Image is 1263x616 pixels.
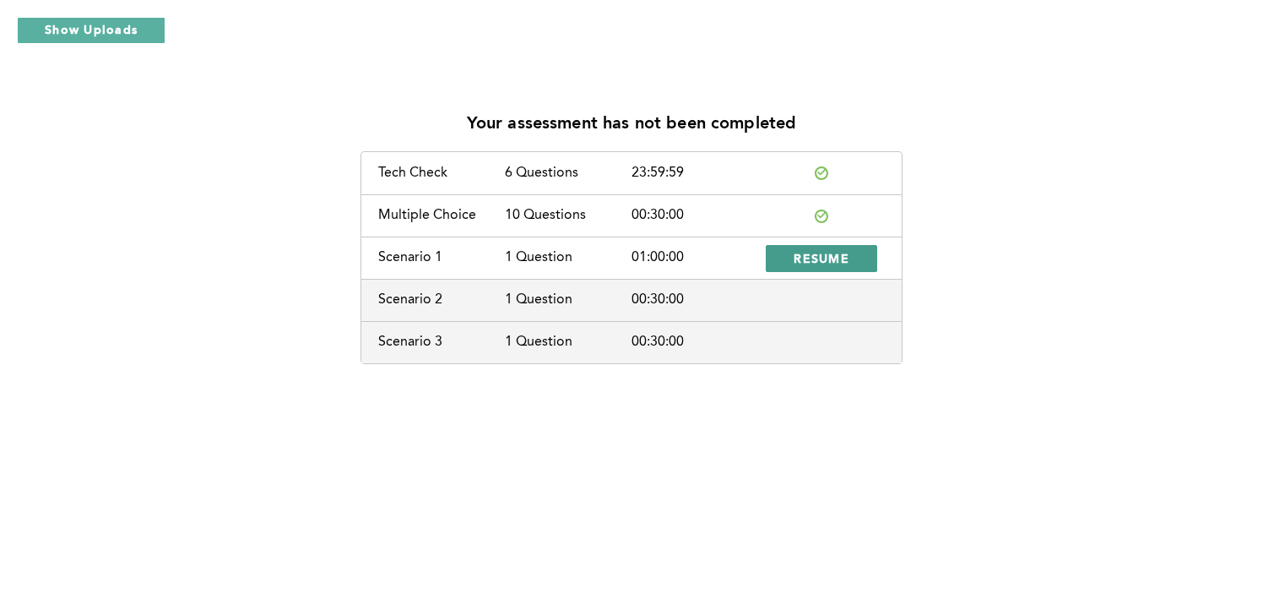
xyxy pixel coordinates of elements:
[378,208,505,223] div: Multiple Choice
[505,292,631,308] div: 1 Question
[631,208,758,223] div: 00:30:00
[378,335,505,350] div: Scenario 3
[631,335,758,350] div: 00:30:00
[505,250,631,265] div: 1 Question
[378,292,505,308] div: Scenario 2
[631,292,758,308] div: 00:30:00
[505,335,631,350] div: 1 Question
[505,166,631,181] div: 6 Questions
[17,17,165,44] button: Show Uploads
[766,245,877,272] button: RESUME
[378,250,505,265] div: Scenario 1
[505,208,631,223] div: 10 Questions
[467,115,797,134] p: Your assessment has not been completed
[378,166,505,181] div: Tech Check
[794,250,849,266] span: RESUME
[631,166,758,181] div: 23:59:59
[631,250,758,265] div: 01:00:00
